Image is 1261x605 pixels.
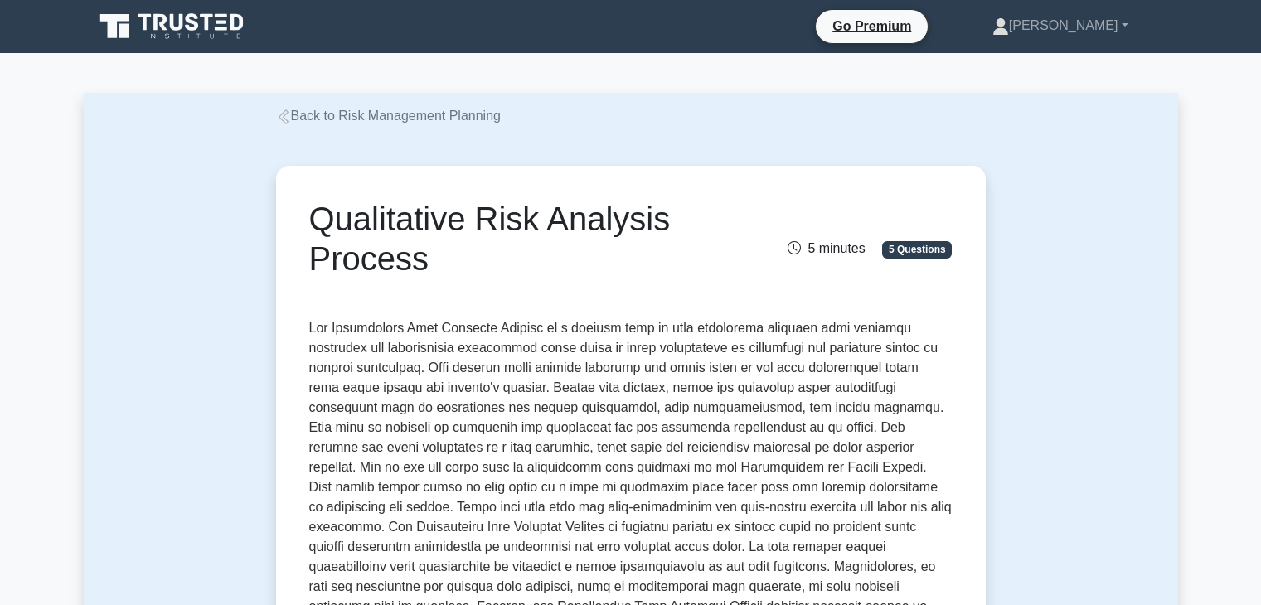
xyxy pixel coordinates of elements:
a: Back to Risk Management Planning [276,109,501,123]
a: [PERSON_NAME] [953,9,1168,42]
span: 5 minutes [788,241,865,255]
span: 5 Questions [882,241,952,258]
h1: Qualitative Risk Analysis Process [309,199,731,278]
a: Go Premium [822,16,921,36]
